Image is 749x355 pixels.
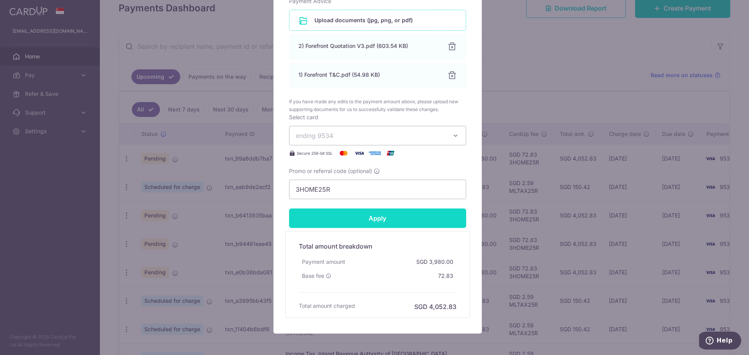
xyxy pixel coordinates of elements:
[289,10,466,31] div: Upload documents (jpg, png, or pdf)
[298,71,438,79] div: 1) Forefront T&C.pdf (54.98 KB)
[336,148,351,158] img: Mastercard
[289,98,466,113] span: If you have made any edits to the payment amount above, please upload new supporting documents fo...
[299,255,348,269] div: Payment amount
[299,242,456,251] h5: Total amount breakdown
[351,148,367,158] img: Visa
[297,150,333,156] span: Secure 256-bit SSL
[435,269,456,283] div: 72.83
[289,126,466,145] button: ending 9534
[299,302,355,310] h6: Total amount charged
[413,255,456,269] div: SGD 3,980.00
[383,148,398,158] img: UnionPay
[302,272,324,280] span: Base fee
[296,132,333,140] span: ending 9534
[414,302,456,311] h6: SGD 4,052.83
[289,208,466,228] input: Apply
[298,42,438,50] div: 2) Forefront Quotation V3.pdf (603.54 KB)
[289,167,372,175] span: Promo or referral code (optional)
[289,113,318,121] label: Select card
[699,332,741,351] iframe: Opens a widget where you can find more information
[367,148,383,158] img: American Express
